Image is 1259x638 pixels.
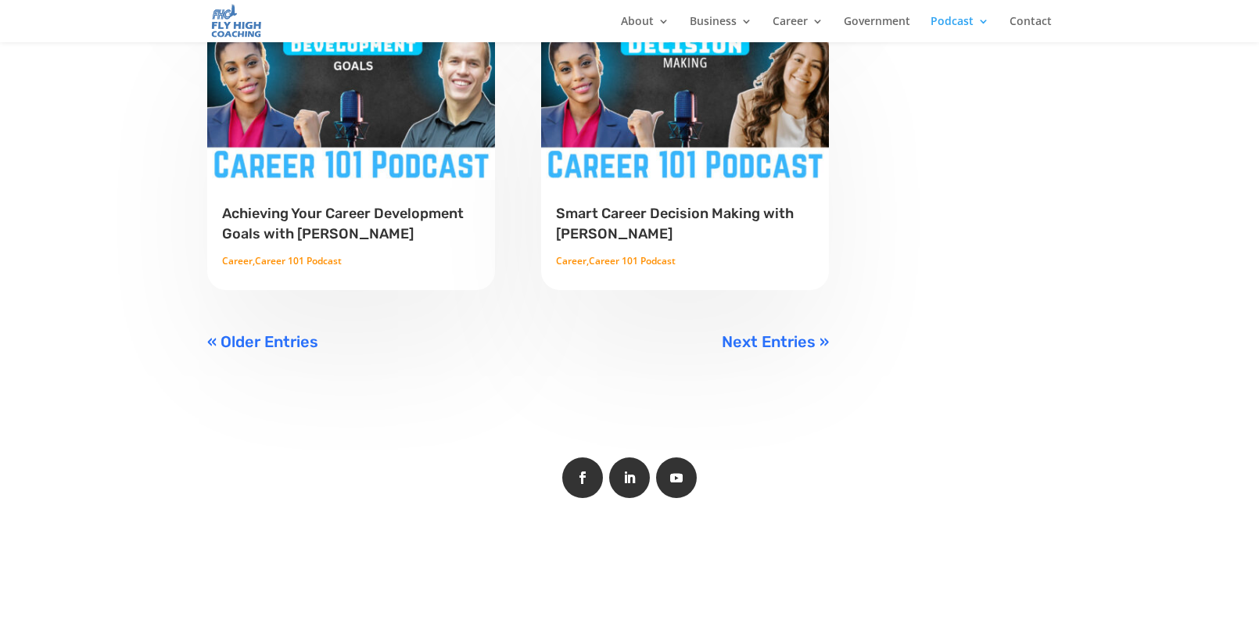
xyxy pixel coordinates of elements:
a: Career [222,254,253,267]
p: , [222,252,480,271]
p: , [556,252,814,271]
a: Follow on Youtube [656,457,697,498]
a: Smart Career Decision Making with [PERSON_NAME] [556,205,794,242]
a: Next Entries » [722,332,829,351]
a: About [621,16,669,42]
img: Fly High Coaching [210,3,262,38]
a: Career 101 Podcast [255,254,342,267]
a: Career 101 Podcast [589,254,676,267]
a: Follow on LinkedIn [609,457,650,498]
a: Government [844,16,910,42]
a: Career [556,254,586,267]
a: Business [690,16,752,42]
a: « Older Entries [207,332,318,351]
a: Podcast [931,16,989,42]
a: Contact [1010,16,1052,42]
a: Career [773,16,823,42]
a: Follow on Facebook [562,457,603,498]
a: Achieving Your Career Development Goals with [PERSON_NAME] [222,205,464,242]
